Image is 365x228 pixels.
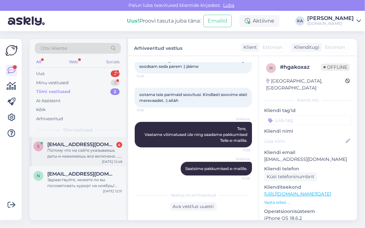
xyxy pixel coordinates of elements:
[102,159,122,164] div: [DATE] 12:48
[321,64,350,71] span: Offline
[41,45,67,52] span: Otsi kliente
[134,43,182,52] label: Arhiveeritud vestlus
[68,58,80,66] div: Web
[36,70,44,77] div: Uus
[221,2,237,8] span: Luba
[307,21,354,26] div: [DOMAIN_NAME]
[264,107,352,114] p: Kliendi tag'id
[137,74,161,79] span: 11:29
[264,97,352,103] div: Kliendi info
[264,138,344,145] input: Lisa nimi
[264,115,352,125] input: Lisa tag
[225,157,250,161] span: Kristiina
[170,202,217,211] div: Ava vestlus uuesti
[225,176,250,181] span: 12:46
[264,208,352,215] p: Operatsioonisüsteem
[264,184,352,191] p: Klienditeekond
[47,142,116,147] span: srgjvy@gmail.com
[47,171,116,177] span: niedrupem@inbox.lv
[103,189,122,194] div: [DATE] 12:31
[36,106,46,113] div: Kõik
[105,58,121,66] div: Socials
[47,177,122,189] div: Здравствуйте, можете ли вы посоветовать курорт на ноябрь/декабрь, где будет достаточно тепло, оте...
[137,108,161,113] span: 11:30
[110,88,120,95] div: 2
[264,172,317,181] div: Küsi telefoninumbrit
[111,70,120,77] div: 2
[264,199,352,205] p: Vaata edasi ...
[116,142,122,148] div: 4
[266,78,345,91] div: [GEOGRAPHIC_DATA], [GEOGRAPHIC_DATA]
[185,166,247,171] span: Saatsime pakkumised e-mailile.
[37,173,40,178] span: n
[63,127,93,133] span: Tiimi vestlused
[269,66,273,70] span: h
[225,148,250,153] span: 11:58
[36,116,63,122] div: Arhiveeritud
[264,149,352,156] p: Kliendi email
[225,117,250,122] span: Kristiina
[241,44,257,51] div: Klient
[240,15,280,27] div: Aktiivne
[47,147,122,159] div: Потому что на сайте указываешь даты и нажимаешь все включено … вечно пишет что поездок нет 🤷‍♀️
[262,44,283,51] span: Estonian
[5,44,18,57] img: Askly Logo
[36,88,70,95] div: Tiimi vestlused
[307,16,361,26] a: [PERSON_NAME][DOMAIN_NAME]
[264,191,331,197] a: [URL][DOMAIN_NAME][DATE]
[325,44,345,51] span: Estonian
[307,16,354,21] div: [PERSON_NAME]
[264,156,352,163] p: [EMAIL_ADDRESS][DOMAIN_NAME]
[264,128,352,135] p: Kliendi nimi
[139,92,248,103] span: ootama teie parimaid soovitusi. Kindlasti soovime alati merevaadet. :) aitàh
[127,18,139,24] b: Uus!
[295,16,305,26] div: KA
[36,98,60,104] div: AI Assistent
[127,17,201,25] div: Proovi tasuta juba täna:
[36,80,69,86] div: Minu vestlused
[145,126,248,143] span: Tere, Vaatame võimalused üle ning saadame pakkumised Teile e-mailile.
[203,15,232,27] button: Emailid
[111,80,120,86] div: 3
[264,165,352,172] p: Kliendi telefon
[35,58,42,66] div: All
[280,63,321,71] div: # hgakoxaz
[291,44,319,51] div: Klienditugi
[171,192,216,198] span: Vestlus on arhiveeritud
[37,144,40,149] span: s
[264,215,352,222] p: iPhone OS 18.6.2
